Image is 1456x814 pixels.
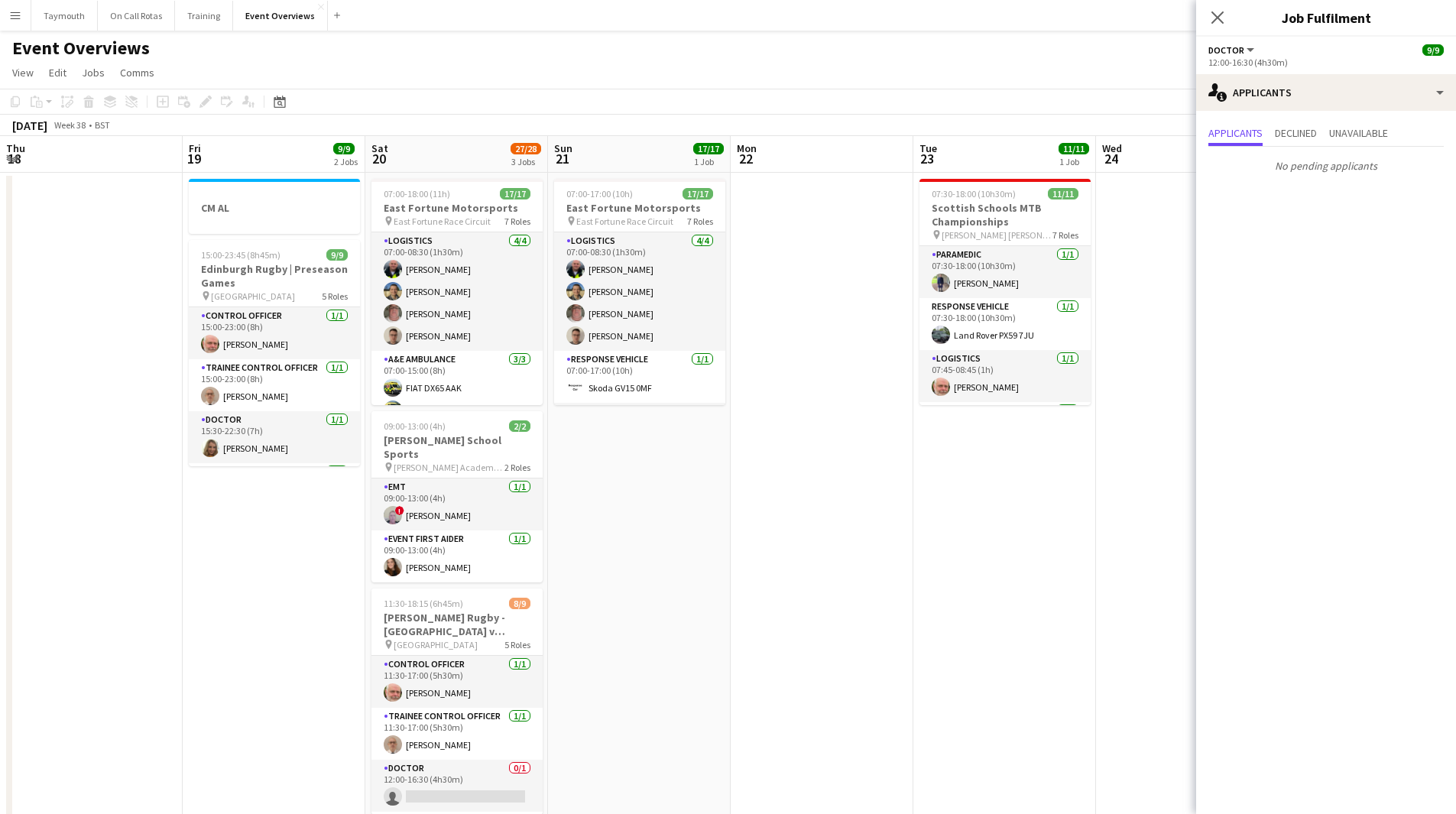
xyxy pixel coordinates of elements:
[43,63,73,83] a: Edit
[1208,128,1263,138] span: Applicants
[1196,8,1456,28] h3: Job Fulfilment
[1329,128,1388,138] span: Unavailable
[76,63,111,83] a: Jobs
[1196,74,1456,111] div: Applicants
[12,118,47,133] div: [DATE]
[31,1,98,31] button: Taymouth
[233,1,328,31] button: Event Overviews
[1208,57,1444,68] div: 12:00-16:30 (4h30m)
[6,63,40,83] a: View
[82,66,105,79] span: Jobs
[98,1,175,31] button: On Call Rotas
[95,119,110,131] div: BST
[1196,153,1456,179] p: No pending applicants
[114,63,161,83] a: Comms
[175,1,233,31] button: Training
[1208,44,1244,56] span: Doctor
[120,66,154,79] span: Comms
[1275,128,1317,138] span: Declined
[50,119,89,131] span: Week 38
[12,66,34,79] span: View
[1208,44,1257,56] button: Doctor
[1422,44,1444,56] span: 9/9
[12,37,150,60] h1: Event Overviews
[49,66,66,79] span: Edit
